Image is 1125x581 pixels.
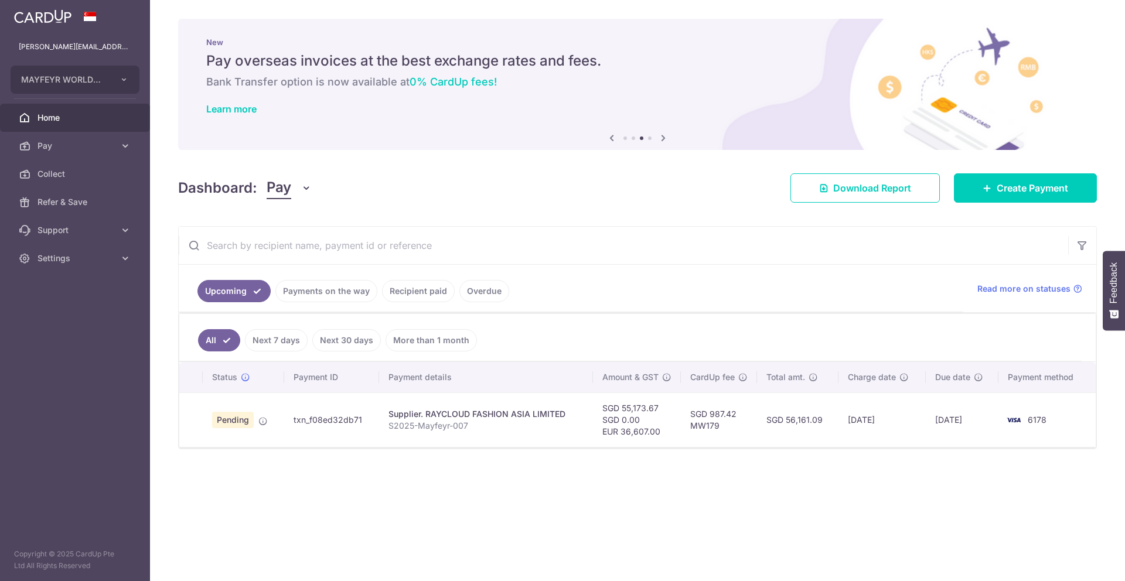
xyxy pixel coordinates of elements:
span: Refer & Save [37,196,115,208]
span: Download Report [833,181,911,195]
p: New [206,37,1069,47]
button: MAYFEYR WORLDWIDE PTE. LTD. [11,66,139,94]
a: More than 1 month [386,329,477,351]
span: Feedback [1109,262,1119,303]
span: Create Payment [997,181,1068,195]
p: [PERSON_NAME][EMAIL_ADDRESS][DOMAIN_NAME] [19,41,131,53]
span: Home [37,112,115,124]
a: Create Payment [954,173,1097,203]
span: MAYFEYR WORLDWIDE PTE. LTD. [21,74,108,86]
span: Total amt. [766,371,805,383]
a: Next 30 days [312,329,381,351]
td: SGD 55,173.67 SGD 0.00 EUR 36,607.00 [593,392,681,447]
h6: Bank Transfer option is now available at [206,75,1069,89]
span: 0% CardUp fees! [410,76,497,88]
iframe: Opens a widget where you can find more information [1049,546,1113,575]
a: Download Report [790,173,940,203]
td: [DATE] [838,392,925,447]
th: Payment method [998,362,1096,392]
td: SGD 56,161.09 [757,392,839,447]
span: Amount & GST [602,371,659,383]
input: Search by recipient name, payment id or reference [179,227,1068,264]
img: CardUp [14,9,71,23]
span: Read more on statuses [977,283,1071,295]
th: Payment ID [284,362,380,392]
span: Charge date [848,371,896,383]
span: CardUp fee [690,371,735,383]
span: Support [37,224,115,236]
span: 6178 [1028,415,1046,425]
h4: Dashboard: [178,177,257,199]
p: S2025-Mayfeyr-007 [388,420,583,432]
td: SGD 987.42 MW179 [681,392,757,447]
a: Upcoming [197,280,271,302]
button: Pay [267,177,312,199]
th: Payment details [379,362,592,392]
img: International Invoice Banner [178,19,1097,150]
span: Collect [37,168,115,180]
h5: Pay overseas invoices at the best exchange rates and fees. [206,52,1069,70]
img: Bank Card [1002,413,1025,427]
a: Learn more [206,103,257,115]
a: Payments on the way [275,280,377,302]
span: Pay [267,177,291,199]
td: [DATE] [926,392,998,447]
span: Pending [212,412,254,428]
div: Supplier. RAYCLOUD FASHION ASIA LIMITED [388,408,583,420]
span: Due date [935,371,970,383]
a: Read more on statuses [977,283,1082,295]
span: Status [212,371,237,383]
a: Next 7 days [245,329,308,351]
button: Feedback - Show survey [1103,251,1125,330]
a: All [198,329,240,351]
a: Recipient paid [382,280,455,302]
a: Overdue [459,280,509,302]
span: Settings [37,252,115,264]
td: txn_f08ed32db71 [284,392,380,447]
span: Pay [37,140,115,152]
